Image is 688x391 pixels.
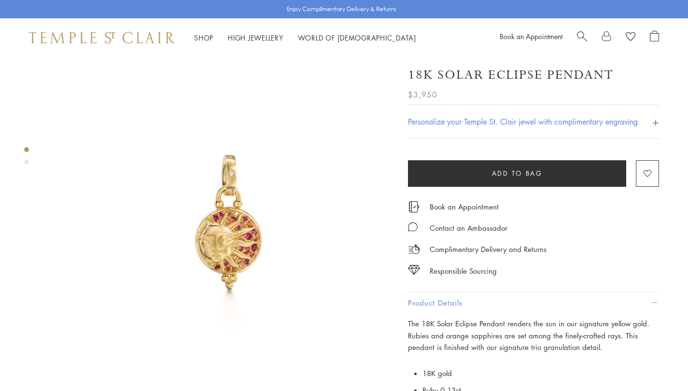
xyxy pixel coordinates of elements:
[640,346,678,381] iframe: Gorgias live chat messenger
[408,319,649,352] span: The 18K Solar Eclipse Pendant renders the sun in our signature yellow gold. Rubies and orange sap...
[422,365,659,382] li: 18K gold
[626,30,635,45] a: View Wishlist
[298,33,416,42] a: World of [DEMOGRAPHIC_DATA]World of [DEMOGRAPHIC_DATA]
[29,32,175,43] img: Temple St. Clair
[430,265,497,277] div: Responsible Sourcing
[228,33,283,42] a: High JewelleryHigh Jewellery
[24,145,29,172] div: Product gallery navigation
[650,30,659,45] a: Open Shopping Bag
[287,4,396,14] p: Enjoy Complimentary Delivery & Returns
[194,33,213,42] a: ShopShop
[408,160,626,187] button: Add to bag
[408,67,614,84] h1: 18K Solar Eclipse Pendant
[194,32,416,44] nav: Main navigation
[408,88,437,101] span: $3,950
[408,265,420,275] img: icon_sourcing.svg
[408,116,638,127] h4: Personalize your Temple St. Clair jewel with complimentary engraving
[430,201,499,212] a: Book an Appointment
[408,292,659,314] button: Product Details
[492,168,543,179] span: Add to bag
[408,243,420,255] img: icon_delivery.svg
[408,201,420,212] img: icon_appointment.svg
[430,222,507,234] div: Contact an Ambassador
[63,57,393,388] img: 18K Solar Eclipse Pendant
[500,31,562,41] a: Book an Appointment
[408,222,418,232] img: MessageIcon-01_2.svg
[652,112,659,130] h4: +
[430,243,547,255] p: Complimentary Delivery and Returns
[577,30,587,45] a: Search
